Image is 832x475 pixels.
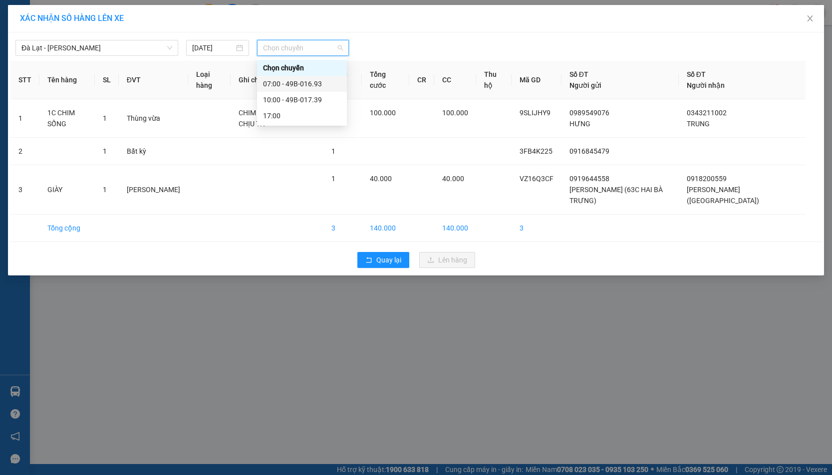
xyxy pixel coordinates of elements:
[370,109,396,117] span: 100.000
[10,99,39,138] td: 1
[263,110,341,121] div: 17:00
[442,175,464,183] span: 40.000
[687,70,706,78] span: Số ĐT
[434,215,476,242] td: 140.000
[231,61,323,99] th: Ghi chú
[95,61,119,99] th: SL
[21,40,172,55] span: Đà Lạt - Gia Lai
[192,42,234,53] input: 12/09/2025
[39,215,95,242] td: Tổng cộng
[323,215,362,242] td: 3
[103,147,107,155] span: 1
[119,61,188,99] th: ĐVT
[39,99,95,138] td: 1C CHIM SỐNG
[20,13,124,23] span: XÁC NHẬN SỐ HÀNG LÊN XE
[263,62,341,73] div: Chọn chuyến
[569,81,601,89] span: Người gửi
[119,165,188,215] td: [PERSON_NAME]
[520,147,553,155] span: 3FB4K225
[569,175,609,183] span: 0919644558
[103,114,107,122] span: 1
[687,186,759,205] span: [PERSON_NAME] ([GEOGRAPHIC_DATA])
[331,147,335,155] span: 1
[687,175,727,183] span: 0918200559
[520,109,551,117] span: 9SLIJHY9
[331,175,335,183] span: 1
[419,252,475,268] button: uploadLên hàng
[362,215,409,242] td: 140.000
[10,165,39,215] td: 3
[569,147,609,155] span: 0916845479
[512,215,561,242] td: 3
[376,254,401,265] span: Quay lại
[257,60,347,76] div: Chọn chuyến
[362,61,409,99] th: Tổng cước
[687,81,725,89] span: Người nhận
[119,99,188,138] td: Thùng vừa
[569,70,588,78] span: Số ĐT
[687,120,710,128] span: TRUNG
[370,175,392,183] span: 40.000
[103,186,107,194] span: 1
[39,165,95,215] td: GIÀY
[476,61,512,99] th: Thu hộ
[442,109,468,117] span: 100.000
[263,78,341,89] div: 07:00 - 49B-016.93
[569,120,590,128] span: HƯNG
[119,138,188,165] td: Bất kỳ
[188,61,231,99] th: Loại hàng
[434,61,476,99] th: CC
[263,94,341,105] div: 10:00 - 49B-017.39
[10,138,39,165] td: 2
[365,256,372,264] span: rollback
[10,61,39,99] th: STT
[239,109,312,128] span: CHIM CÓ RỦI RO NX KO CHỊU TN
[796,5,824,33] button: Close
[520,175,554,183] span: VZ16Q3CF
[263,40,342,55] span: Chọn chuyến
[806,14,814,22] span: close
[569,109,609,117] span: 0989549076
[357,252,409,268] button: rollbackQuay lại
[409,61,434,99] th: CR
[512,61,561,99] th: Mã GD
[39,61,95,99] th: Tên hàng
[687,109,727,117] span: 0343211002
[569,186,663,205] span: [PERSON_NAME] (63C HAI BÀ TRƯNG)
